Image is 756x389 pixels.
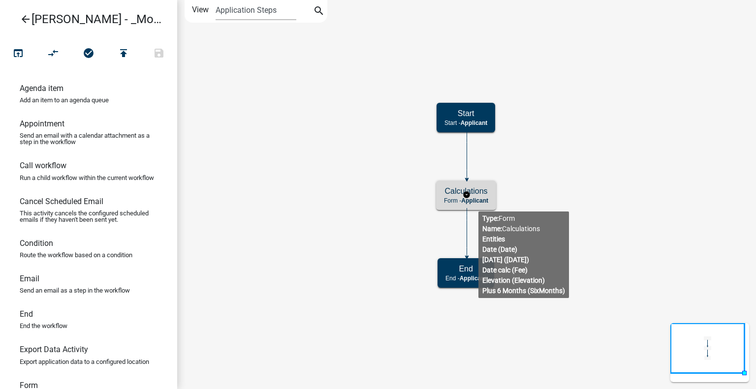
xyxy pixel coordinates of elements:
h6: Call workflow [20,161,66,170]
button: search [311,4,327,20]
p: Send an email as a step in the workflow [20,287,130,294]
p: Route the workflow based on a condition [20,252,132,258]
b: Date calc (Fee) [482,266,528,274]
span: Applicant [461,120,488,126]
button: Save [141,43,177,64]
h5: End [445,264,486,273]
h6: Email [20,274,39,283]
p: End - [445,275,486,282]
p: Export application data to a configured location [20,359,149,365]
i: publish [118,47,129,61]
p: Run a child workflow within the current workflow [20,175,154,181]
b: Type: [482,214,499,222]
b: Date (Date) [482,245,517,253]
span: Applicant [460,275,487,282]
i: open_in_browser [12,47,24,61]
b: Name: [482,225,502,233]
b: [DATE] ([DATE]) [482,256,529,264]
button: Publish [106,43,141,64]
h6: Appointment [20,119,64,128]
h6: Cancel Scheduled Email [20,197,103,206]
p: Form - [444,197,488,204]
span: Applicant [461,197,488,204]
p: Send an email with a calendar attachment as a step in the workflow [20,132,157,145]
h6: Agenda item [20,84,63,93]
i: arrow_back [20,13,31,27]
div: Form Calculations [478,211,569,298]
button: Test Workflow [0,43,36,64]
i: check_circle [83,47,94,61]
h5: Calculations [444,186,488,196]
i: compare_arrows [48,47,60,61]
a: [PERSON_NAME] - _Module 3.3. Other formulas [8,8,161,30]
i: search [313,5,325,19]
h6: Condition [20,239,53,248]
button: No problems [71,43,106,64]
h6: Export Data Activity [20,345,88,354]
div: Workflow actions [0,43,177,67]
p: End the workflow [20,323,67,329]
b: Elevation (Elevation) [482,276,545,284]
p: This activity cancels the configured scheduled emails if they haven't been sent yet. [20,210,157,223]
b: Entities [482,235,505,243]
p: Add an item to an agenda queue [20,97,109,103]
p: Start - [444,120,487,126]
h5: Start [444,109,487,118]
i: save [153,47,165,61]
h6: End [20,309,33,319]
b: Plus 6 Months (SixMonths) [482,287,565,295]
button: Auto Layout [35,43,71,64]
